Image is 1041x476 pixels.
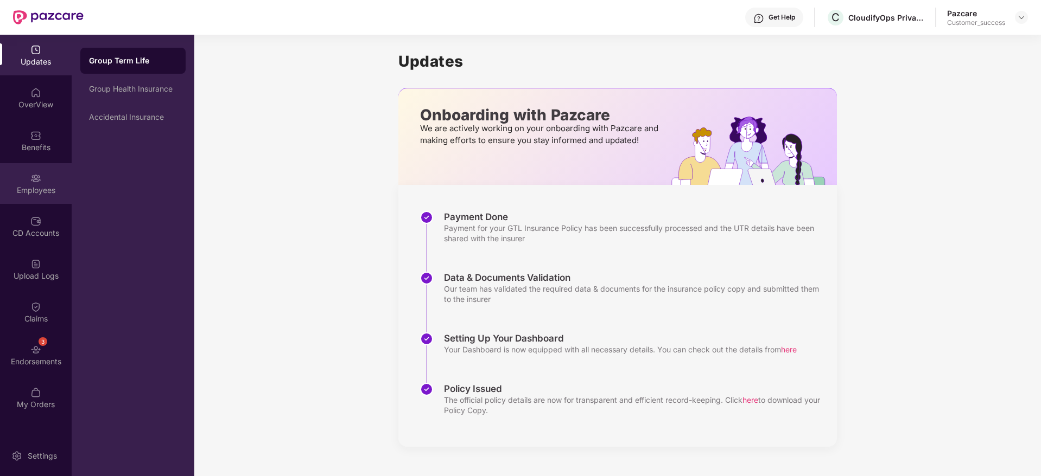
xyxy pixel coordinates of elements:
[398,52,837,70] h1: Updates
[420,272,433,285] img: svg+xml;base64,PHN2ZyBpZD0iU3RlcC1Eb25lLTMyeDMyIiB4bWxucz0iaHR0cDovL3d3dy53My5vcmcvMjAwMC9zdmciIH...
[30,259,41,269] img: svg+xml;base64,PHN2ZyBpZD0iVXBsb2FkX0xvZ3MiIGRhdGEtbmFtZT0iVXBsb2FkIExvZ3MiIHhtbG5zPSJodHRwOi8vd3...
[781,345,797,354] span: here
[444,284,826,304] div: Our team has validated the required data & documents for the insurance policy copy and submitted ...
[444,272,826,284] div: Data & Documents Validation
[39,337,47,346] div: 3
[30,387,41,398] img: svg+xml;base64,PHN2ZyBpZD0iTXlfT3JkZXJzIiBkYXRhLW5hbWU9Ik15IE9yZGVycyIgeG1sbnM9Imh0dHA6Ly93d3cudz...
[947,8,1005,18] div: Pazcare
[89,55,177,66] div: Group Term Life
[444,223,826,243] div: Payment for your GTL Insurance Policy has been successfully processed and the UTR details have be...
[420,123,662,146] p: We are actively working on your onboarding with Pazcare and making efforts to ensure you stay inf...
[30,344,41,355] img: svg+xml;base64,PHN2ZyBpZD0iRW5kb3JzZW1lbnRzIiB4bWxucz0iaHR0cDovL3d3dy53My5vcmcvMjAwMC9zdmciIHdpZH...
[742,395,758,404] span: here
[753,13,764,24] img: svg+xml;base64,PHN2ZyBpZD0iSGVscC0zMngzMiIgeG1sbnM9Imh0dHA6Ly93d3cudzMub3JnLzIwMDAvc3ZnIiB3aWR0aD...
[769,13,795,22] div: Get Help
[671,117,837,185] img: hrOnboarding
[11,451,22,461] img: svg+xml;base64,PHN2ZyBpZD0iU2V0dGluZy0yMHgyMCIgeG1sbnM9Imh0dHA6Ly93d3cudzMub3JnLzIwMDAvc3ZnIiB3aW...
[420,383,433,396] img: svg+xml;base64,PHN2ZyBpZD0iU3RlcC1Eb25lLTMyeDMyIiB4bWxucz0iaHR0cDovL3d3dy53My5vcmcvMjAwMC9zdmciIH...
[444,383,826,395] div: Policy Issued
[848,12,924,23] div: CloudifyOps Private Limited
[420,332,433,345] img: svg+xml;base64,PHN2ZyBpZD0iU3RlcC1Eb25lLTMyeDMyIiB4bWxucz0iaHR0cDovL3d3dy53My5vcmcvMjAwMC9zdmciIH...
[30,216,41,227] img: svg+xml;base64,PHN2ZyBpZD0iQ0RfQWNjb3VudHMiIGRhdGEtbmFtZT0iQ0QgQWNjb3VudHMiIHhtbG5zPSJodHRwOi8vd3...
[30,130,41,141] img: svg+xml;base64,PHN2ZyBpZD0iQmVuZWZpdHMiIHhtbG5zPSJodHRwOi8vd3d3LnczLm9yZy8yMDAwL3N2ZyIgd2lkdGg9Ij...
[89,85,177,93] div: Group Health Insurance
[444,344,797,355] div: Your Dashboard is now equipped with all necessary details. You can check out the details from
[831,11,840,24] span: C
[444,332,797,344] div: Setting Up Your Dashboard
[30,173,41,184] img: svg+xml;base64,PHN2ZyBpZD0iRW1wbG95ZWVzIiB4bWxucz0iaHR0cDovL3d3dy53My5vcmcvMjAwMC9zdmciIHdpZHRoPS...
[1017,13,1026,22] img: svg+xml;base64,PHN2ZyBpZD0iRHJvcGRvd24tMzJ4MzIiIHhtbG5zPSJodHRwOi8vd3d3LnczLm9yZy8yMDAwL3N2ZyIgd2...
[444,395,826,415] div: The official policy details are now for transparent and efficient record-keeping. Click to downlo...
[420,211,433,224] img: svg+xml;base64,PHN2ZyBpZD0iU3RlcC1Eb25lLTMyeDMyIiB4bWxucz0iaHR0cDovL3d3dy53My5vcmcvMjAwMC9zdmciIH...
[420,110,662,120] p: Onboarding with Pazcare
[30,44,41,55] img: svg+xml;base64,PHN2ZyBpZD0iVXBkYXRlZCIgeG1sbnM9Imh0dHA6Ly93d3cudzMub3JnLzIwMDAvc3ZnIiB3aWR0aD0iMj...
[24,451,60,461] div: Settings
[89,113,177,121] div: Accidental Insurance
[947,18,1005,27] div: Customer_success
[30,301,41,312] img: svg+xml;base64,PHN2ZyBpZD0iQ2xhaW0iIHhtbG5zPSJodHRwOi8vd3d3LnczLm9yZy8yMDAwL3N2ZyIgd2lkdGg9IjIwIi...
[13,10,84,24] img: New Pazcare Logo
[444,211,826,223] div: Payment Done
[30,87,41,98] img: svg+xml;base64,PHN2ZyBpZD0iSG9tZSIgeG1sbnM9Imh0dHA6Ly93d3cudzMub3JnLzIwMDAvc3ZnIiB3aWR0aD0iMjAiIG...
